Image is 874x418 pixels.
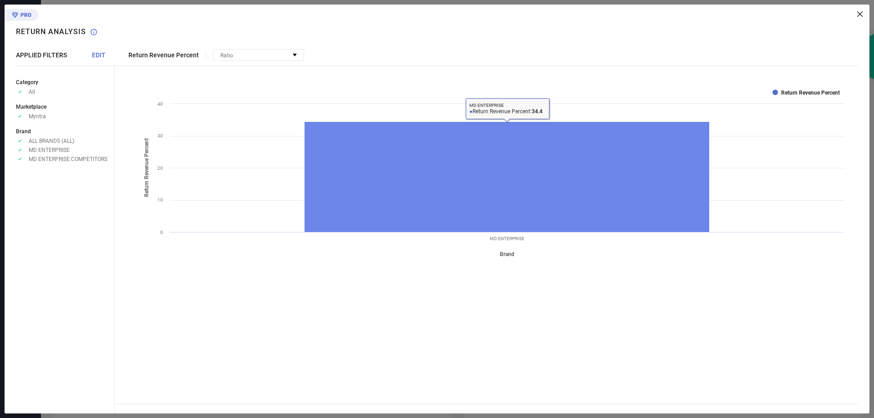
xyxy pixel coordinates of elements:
text: 30 [158,133,163,138]
div: Premium [5,9,38,23]
span: Brand [16,128,31,135]
text: 10 [158,197,163,202]
span: MD ENTERPRISE [29,147,70,153]
text: 0 [160,230,163,235]
span: Category [16,79,38,86]
span: Marketplace [16,104,46,110]
span: Return Revenue Percent [128,51,199,59]
span: Ratio [220,52,233,59]
text: 40 [158,101,163,106]
span: EDIT [92,51,106,59]
span: Myntra [29,113,46,120]
tspan: Return Revenue Percent [143,139,150,197]
span: ALL BRANDS (ALL) [29,138,74,144]
h1: Return Analysis [16,27,86,36]
span: APPLIED FILTERS [16,51,67,59]
span: MD ENTERPRISE:COMPETITORS [29,156,107,162]
text: 20 [158,166,163,171]
tspan: Brand [500,251,514,257]
text: MD ENTERPRISE [490,236,524,241]
span: All [29,89,35,95]
text: Return Revenue Percent [781,90,840,96]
